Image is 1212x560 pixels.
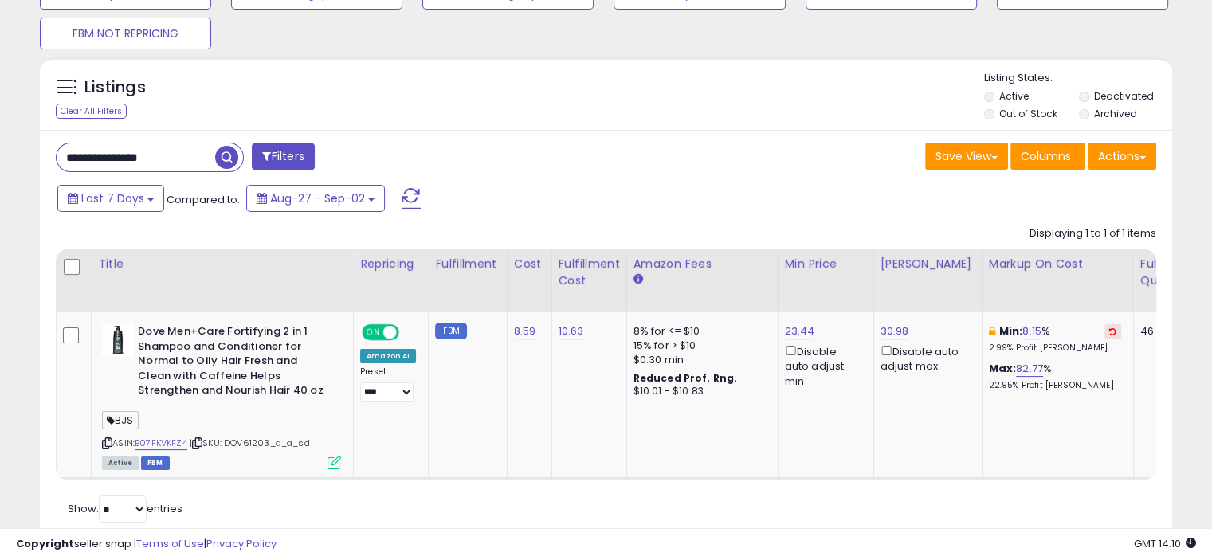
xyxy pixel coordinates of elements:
[925,143,1008,170] button: Save View
[559,256,620,289] div: Fulfillment Cost
[514,256,545,272] div: Cost
[246,185,385,212] button: Aug-27 - Sep-02
[136,536,204,551] a: Terms of Use
[514,323,536,339] a: 8.59
[98,256,347,272] div: Title
[363,326,383,339] span: ON
[16,536,74,551] strong: Copyright
[435,256,500,272] div: Fulfillment
[1093,107,1136,120] label: Archived
[633,371,738,385] b: Reduced Prof. Rng.
[881,323,909,339] a: 30.98
[785,343,861,389] div: Disable auto adjust min
[633,385,766,398] div: $10.01 - $10.83
[633,353,766,367] div: $0.30 min
[1140,256,1195,289] div: Fulfillable Quantity
[1134,536,1196,551] span: 2025-09-10 14:10 GMT
[989,343,1121,354] p: 2.99% Profit [PERSON_NAME]
[135,437,187,450] a: B07FKVKFZ4
[102,456,139,470] span: All listings currently available for purchase on Amazon
[1088,143,1156,170] button: Actions
[435,323,466,339] small: FBM
[1021,148,1071,164] span: Columns
[989,256,1127,272] div: Markup on Cost
[167,192,240,207] span: Compared to:
[989,362,1121,391] div: %
[102,411,139,429] span: BJS
[360,366,416,402] div: Preset:
[81,190,144,206] span: Last 7 Days
[102,324,134,356] img: 31dsbIKJVdL._SL40_.jpg
[633,256,771,272] div: Amazon Fees
[989,324,1121,354] div: %
[57,185,164,212] button: Last 7 Days
[999,89,1029,103] label: Active
[633,339,766,353] div: 15% for > $10
[1022,323,1041,339] a: 8.15
[633,272,643,287] small: Amazon Fees.
[360,349,416,363] div: Amazon AI
[1010,143,1085,170] button: Columns
[190,437,310,449] span: | SKU: DOV61203_d_a_sd
[982,249,1133,312] th: The percentage added to the cost of goods (COGS) that forms the calculator for Min & Max prices.
[40,18,211,49] button: FBM NOT REPRICING
[785,256,867,272] div: Min Price
[999,323,1023,339] b: Min:
[984,71,1172,86] p: Listing States:
[633,324,766,339] div: 8% for <= $10
[141,456,170,470] span: FBM
[559,323,584,339] a: 10.63
[138,324,331,402] b: Dove Men+Care Fortifying 2 in 1 Shampoo and Conditioner for Normal to Oily Hair Fresh and Clean w...
[999,107,1057,120] label: Out of Stock
[84,76,146,99] h5: Listings
[1140,324,1190,339] div: 46
[1093,89,1153,103] label: Deactivated
[252,143,314,170] button: Filters
[56,104,127,119] div: Clear All Filters
[881,343,970,374] div: Disable auto adjust max
[360,256,422,272] div: Repricing
[397,326,422,339] span: OFF
[881,256,975,272] div: [PERSON_NAME]
[989,380,1121,391] p: 22.95% Profit [PERSON_NAME]
[1030,226,1156,241] div: Displaying 1 to 1 of 1 items
[1016,361,1043,377] a: 82.77
[206,536,277,551] a: Privacy Policy
[270,190,365,206] span: Aug-27 - Sep-02
[68,501,182,516] span: Show: entries
[16,537,277,552] div: seller snap | |
[989,361,1017,376] b: Max:
[785,323,815,339] a: 23.44
[102,324,341,468] div: ASIN:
